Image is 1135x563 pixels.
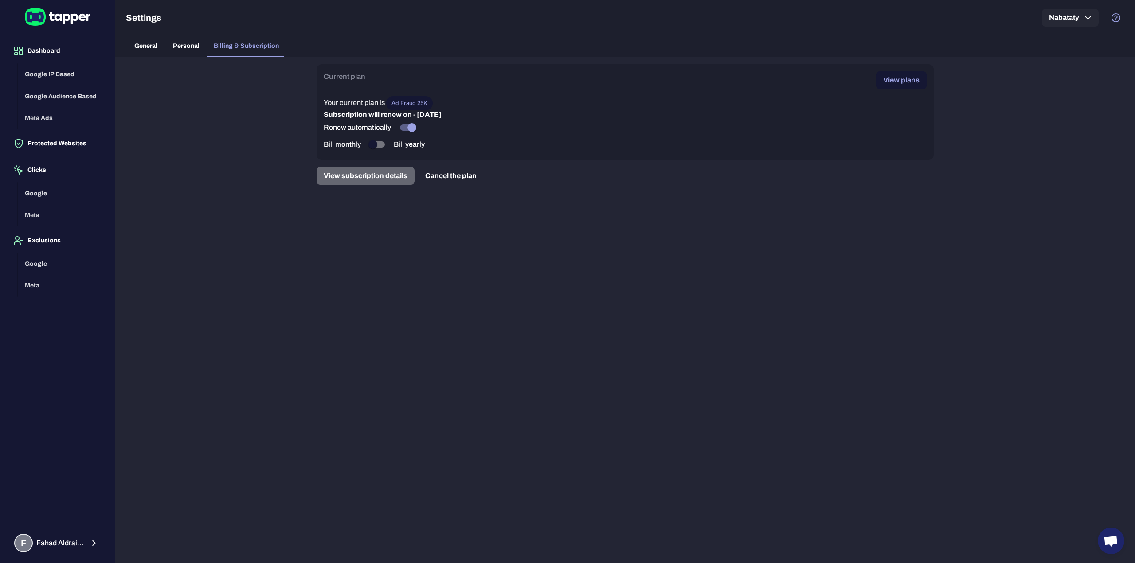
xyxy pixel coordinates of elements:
[18,189,108,196] a: Google
[394,140,425,149] span: Bill yearly
[7,47,108,54] a: Dashboard
[18,92,108,99] a: Google Audience Based
[18,182,108,205] button: Google
[18,85,108,108] button: Google Audience Based
[18,107,108,129] button: Meta Ads
[7,158,108,182] button: Clicks
[324,123,391,132] span: Renew automatically
[18,275,108,297] button: Meta
[7,139,108,147] a: Protected Websites
[1098,528,1124,554] div: Open chat
[324,71,365,82] h6: Current plan
[18,211,108,218] a: Meta
[126,12,161,23] h5: Settings
[18,114,108,121] a: Meta Ads
[7,236,108,244] a: Exclusions
[214,42,279,50] span: Billing & Subscription
[418,167,484,185] button: Cancel the plan
[386,100,433,107] span: Ad Fraud 25K
[18,281,108,289] a: Meta
[134,42,157,50] span: General
[7,39,108,63] button: Dashboard
[18,259,108,267] a: Google
[18,204,108,226] button: Meta
[173,42,200,50] span: Personal
[324,96,927,110] p: Your current plan is
[7,228,108,253] button: Exclusions
[7,131,108,156] button: Protected Websites
[7,530,108,556] button: FFahad Aldraiaan
[18,253,108,275] button: Google
[18,70,108,78] a: Google IP Based
[324,140,361,149] span: Bill monthly
[876,76,927,83] a: View plans
[36,539,84,547] span: Fahad Aldraiaan
[324,110,927,119] p: Subscription will renew on - [DATE]
[876,71,927,89] button: View plans
[14,534,33,552] div: F
[1042,9,1099,27] button: Nabataty
[317,167,415,185] button: View subscription details
[7,166,108,173] a: Clicks
[18,63,108,85] button: Google IP Based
